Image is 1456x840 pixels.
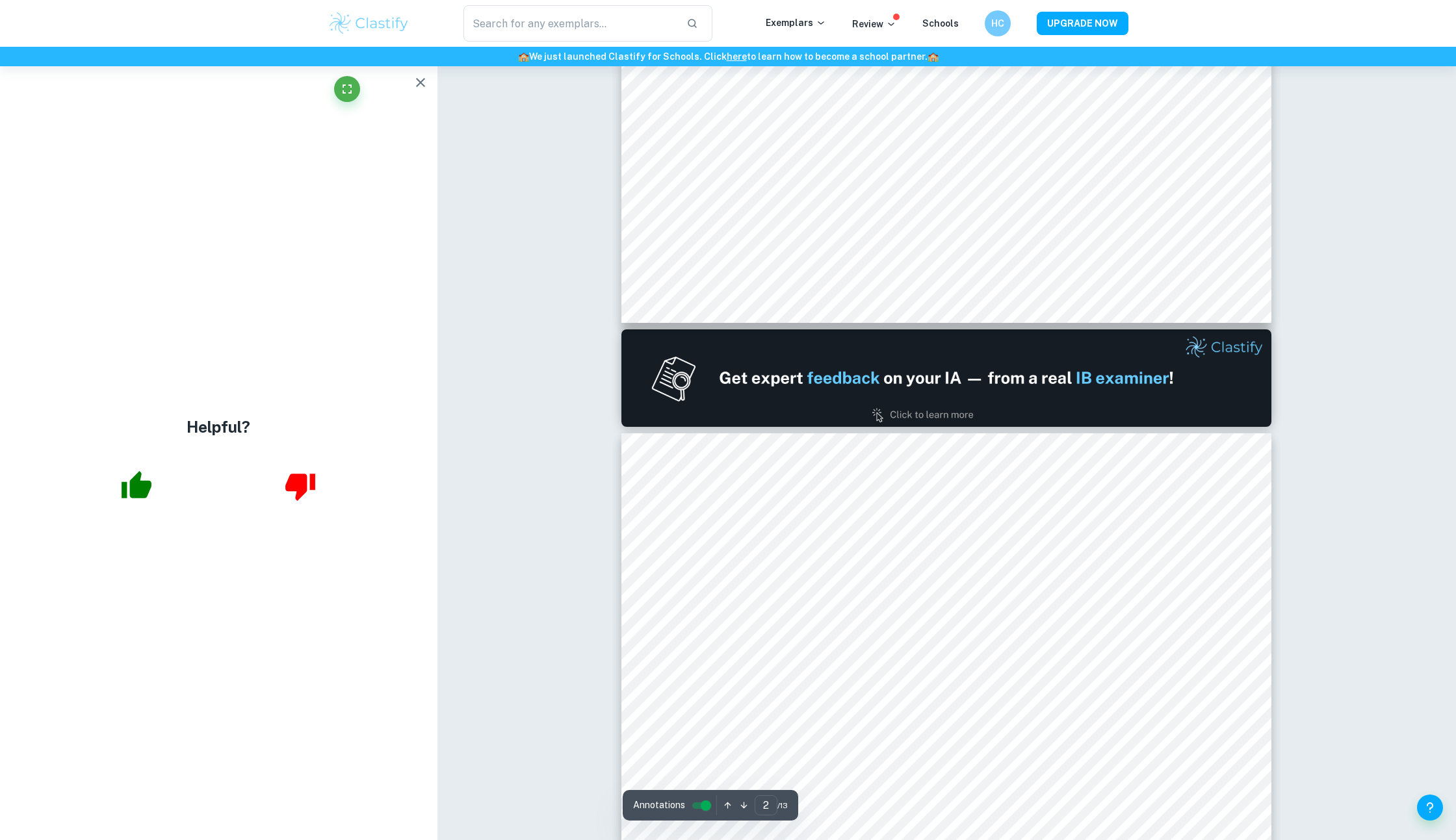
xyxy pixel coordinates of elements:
[334,76,360,102] button: Fullscreen
[852,17,896,31] p: Review
[518,51,529,62] span: 🏫
[777,800,788,811] span: / 13
[621,329,1271,427] img: Ad
[991,16,1006,31] h6: HC
[985,10,1011,36] button: HC
[1037,12,1128,35] button: UPGRADE NOW
[1417,795,1443,821] button: Help and Feedback
[187,415,250,439] h4: Helpful?
[922,18,959,29] a: Schools
[928,51,939,62] span: 🏫
[633,798,685,812] span: Annotations
[3,49,1453,64] h6: We just launched Clastify for Schools. Click to learn how to become a school partner.
[766,16,826,30] p: Exemplars
[328,10,410,36] img: Clastify logo
[463,5,676,42] input: Search for any exemplars...
[727,51,747,62] a: here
